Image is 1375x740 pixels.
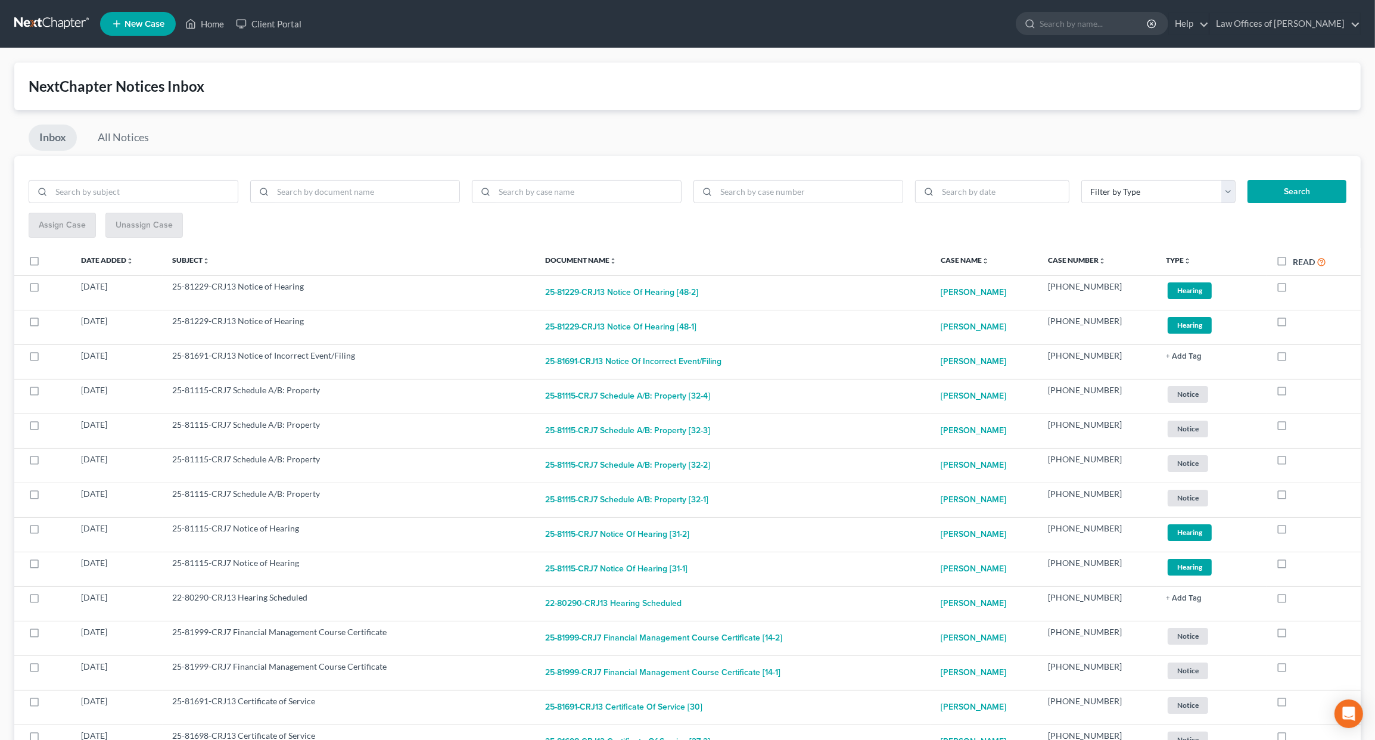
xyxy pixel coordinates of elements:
i: unfold_more [126,257,133,265]
i: unfold_more [1184,257,1191,265]
span: Hearing [1168,317,1212,333]
button: + Add Tag [1166,595,1202,602]
input: Search by case name [494,181,681,203]
div: Open Intercom Messenger [1334,699,1363,728]
input: Search by document name [273,181,459,203]
i: unfold_more [1099,257,1106,265]
div: NextChapter Notices Inbox [29,77,1346,96]
td: [PHONE_NUMBER] [1038,655,1156,690]
button: 25-81115-CRJ7 Schedule A/B: Property [32-3] [546,419,711,443]
a: Notice [1166,419,1257,439]
input: Search by name... [1040,13,1149,35]
a: Notice [1166,488,1257,508]
a: Case Nameunfold_more [941,256,989,265]
td: [PHONE_NUMBER] [1038,448,1156,483]
td: [PHONE_NUMBER] [1038,413,1156,448]
a: [PERSON_NAME] [941,281,1006,304]
td: [DATE] [71,655,162,690]
td: [DATE] [71,690,162,725]
td: [DATE] [71,621,162,655]
span: Hearing [1168,282,1212,299]
a: + Add Tag [1166,350,1257,362]
a: [PERSON_NAME] [941,453,1006,477]
td: 25-81115-CRJ7 Schedule A/B: Property [163,448,536,483]
i: unfold_more [982,257,989,265]
td: [DATE] [71,448,162,483]
a: [PERSON_NAME] [941,661,1006,685]
td: [PHONE_NUMBER] [1038,517,1156,552]
a: Help [1169,13,1209,35]
a: Notice [1166,626,1257,646]
td: [DATE] [71,310,162,344]
span: Notice [1168,697,1208,713]
a: [PERSON_NAME] [941,488,1006,512]
a: [PERSON_NAME] [941,523,1006,546]
button: 25-81229-CRJ13 Notice of Hearing [48-2] [546,281,699,304]
a: [PERSON_NAME] [941,557,1006,581]
a: Notice [1166,695,1257,715]
button: 25-81999-CRJ7 Financial Management Course Certificate [14-1] [546,661,781,685]
a: Document Nameunfold_more [546,256,617,265]
span: Notice [1168,663,1208,679]
td: 25-81115-CRJ7 Schedule A/B: Property [163,483,536,517]
button: 25-81115-CRJ7 Schedule A/B: Property [32-1] [546,488,709,512]
button: 25-81115-CRJ7 Schedule A/B: Property [32-2] [546,453,711,477]
td: 25-81999-CRJ7 Financial Management Course Certificate [163,621,536,655]
a: Hearing [1166,523,1257,542]
button: Search [1248,180,1346,204]
a: [PERSON_NAME] [941,315,1006,339]
td: [PHONE_NUMBER] [1038,690,1156,725]
input: Search by case number [716,181,903,203]
span: New Case [125,20,164,29]
a: Home [179,13,230,35]
span: Hearing [1168,524,1212,540]
a: [PERSON_NAME] [941,695,1006,719]
td: [DATE] [71,586,162,621]
span: Notice [1168,490,1208,506]
td: [PHONE_NUMBER] [1038,586,1156,621]
button: 25-81115-CRJ7 Schedule A/B: Property [32-4] [546,384,711,408]
a: Law Offices of [PERSON_NAME] [1210,13,1360,35]
a: [PERSON_NAME] [941,592,1006,615]
span: Notice [1168,421,1208,437]
a: + Add Tag [1166,592,1257,604]
input: Search by subject [51,181,238,203]
a: Inbox [29,125,77,151]
input: Search by date [938,181,1069,203]
td: 25-81999-CRJ7 Financial Management Course Certificate [163,655,536,690]
button: 25-81115-CRJ7 Notice of Hearing [31-2] [546,523,690,546]
a: Typeunfold_more [1166,256,1191,265]
button: 25-81691-CRJ13 Certificate of Service [30] [546,695,703,719]
td: 25-81115-CRJ7 Notice of Hearing [163,517,536,552]
td: [PHONE_NUMBER] [1038,275,1156,310]
td: [DATE] [71,379,162,413]
td: [PHONE_NUMBER] [1038,310,1156,344]
td: 25-81115-CRJ7 Notice of Hearing [163,552,536,586]
button: 25-81115-CRJ7 Notice of Hearing [31-1] [546,557,688,581]
a: [PERSON_NAME] [941,350,1006,374]
a: Notice [1166,384,1257,404]
a: Subjectunfold_more [172,256,210,265]
button: + Add Tag [1166,353,1202,360]
i: unfold_more [203,257,210,265]
td: [DATE] [71,483,162,517]
td: [DATE] [71,275,162,310]
td: [PHONE_NUMBER] [1038,552,1156,586]
a: Hearing [1166,315,1257,335]
td: 25-81691-CRJ13 Certificate of Service [163,690,536,725]
a: Notice [1166,453,1257,473]
a: Hearing [1166,557,1257,577]
td: 25-81229-CRJ13 Notice of Hearing [163,275,536,310]
span: Notice [1168,628,1208,644]
td: 25-81229-CRJ13 Notice of Hearing [163,310,536,344]
td: [DATE] [71,413,162,448]
label: Read [1293,256,1315,268]
a: [PERSON_NAME] [941,626,1006,650]
td: [PHONE_NUMBER] [1038,621,1156,655]
td: [PHONE_NUMBER] [1038,344,1156,379]
a: [PERSON_NAME] [941,419,1006,443]
td: [DATE] [71,344,162,379]
button: 25-81229-CRJ13 Notice of Hearing [48-1] [546,315,697,339]
button: 25-81999-CRJ7 Financial Management Course Certificate [14-2] [546,626,783,650]
td: 25-81691-CRJ13 Notice of Incorrect Event/Filing [163,344,536,379]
